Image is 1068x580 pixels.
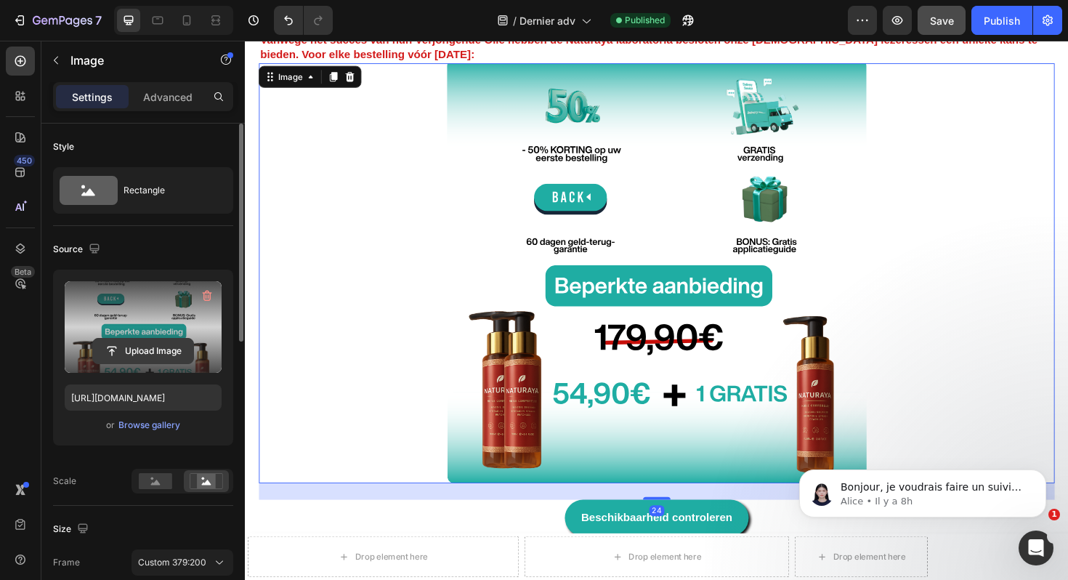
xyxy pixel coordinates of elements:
div: Beta [11,266,35,278]
span: or [106,416,115,434]
span: Published [625,14,665,27]
div: Undo/Redo [274,6,333,35]
img: gempages_581818664982938356-cdbf4e87-e0e3-4e06-94bb-24f5c97c170b.svg [15,24,857,469]
p: Image [70,52,194,69]
div: Drop element here [623,541,700,552]
div: Rectangle [124,174,212,207]
span: 1 [1048,509,1060,520]
p: Settings [72,89,113,105]
button: Browse gallery [118,418,181,432]
input: https://example.com/image.jpg [65,384,222,411]
a: Beschikbaarheid controleren [339,486,534,525]
div: Style [53,140,74,153]
label: Frame [53,556,80,569]
div: Drop element here [406,541,483,552]
button: Custom 379:200 [132,549,233,576]
div: Publish [984,13,1020,28]
div: Image [33,32,64,45]
span: Dernier adv [519,13,575,28]
div: Source [53,240,103,259]
iframe: Design area [245,41,1068,580]
div: 24 [428,492,444,504]
div: Browse gallery [118,419,180,432]
button: Save [918,6,966,35]
p: Advanced [143,89,193,105]
span: Custom 379:200 [138,556,206,569]
button: Publish [971,6,1032,35]
div: Size [53,520,92,539]
button: Upload Image [92,338,194,364]
div: Scale [53,475,76,488]
strong: Beschikbaarheid controleren [356,499,517,511]
iframe: Intercom notifications message [777,439,1068,541]
button: 7 [6,6,108,35]
iframe: Intercom live chat [1019,531,1053,565]
span: Save [930,15,954,27]
p: 7 [95,12,102,29]
span: / [513,13,517,28]
div: 450 [14,155,35,166]
div: Drop element here [116,541,193,552]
